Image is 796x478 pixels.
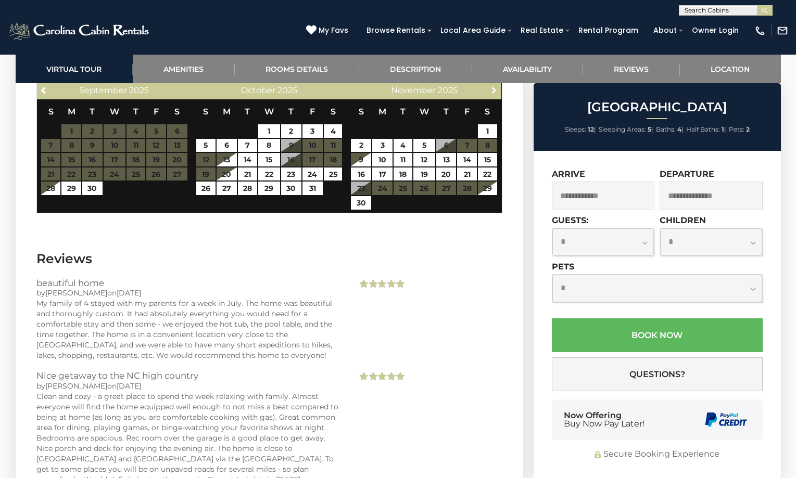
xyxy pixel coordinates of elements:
span: Saturday [331,107,336,117]
li: | [599,123,653,136]
a: 30 [351,196,371,210]
a: 10 [372,153,393,166]
a: Rooms Details [235,55,359,83]
span: Thursday [288,107,294,117]
span: Wednesday [110,107,119,117]
a: 9 [351,153,371,166]
span: Thursday [133,107,138,117]
div: Now Offering [564,411,645,428]
label: Pets [552,262,574,272]
div: by on [36,288,342,298]
a: Real Estate [515,22,568,38]
a: Virtual Tour [16,55,133,83]
a: Previous [38,83,51,96]
a: Amenities [133,55,235,83]
a: 21 [238,167,257,181]
span: Next [490,86,498,94]
span: Saturday [485,107,490,117]
a: 28 [41,182,60,195]
span: Thursday [444,107,449,117]
a: 7 [238,139,257,152]
a: 1 [478,124,497,138]
a: 24 [302,167,323,181]
span: Sleeps: [565,125,586,133]
img: phone-regular-white.png [754,25,766,36]
a: 30 [281,182,301,195]
span: Half Baths: [686,125,720,133]
div: Secure Booking Experience [552,448,763,460]
a: 21 [457,167,476,181]
a: 1 [258,124,280,138]
a: Owner Login [687,22,744,38]
a: 20 [217,167,237,181]
span: 2025 [129,85,149,95]
span: Monday [223,107,231,117]
span: Baths: [656,125,676,133]
label: Guests: [552,215,588,225]
a: 5 [413,139,435,152]
strong: 5 [648,125,651,133]
a: Availability [472,55,583,83]
span: Monday [378,107,386,117]
span: 2025 [277,85,297,95]
a: 4 [394,139,412,152]
a: 27 [217,182,237,195]
span: [PERSON_NAME] [45,381,107,391]
a: 13 [217,153,237,166]
span: [PERSON_NAME] [45,288,107,298]
a: 16 [351,167,371,181]
a: 3 [372,139,393,152]
span: [DATE] [117,288,141,298]
a: Local Area Guide [435,22,511,38]
span: Friday [154,107,159,117]
a: 26 [196,182,216,195]
a: 8 [258,139,280,152]
a: 28 [238,182,257,195]
a: My Favs [306,25,351,36]
span: Previous [40,86,48,94]
a: 23 [281,167,301,181]
span: Tuesday [245,107,250,117]
a: 20 [436,167,457,181]
a: 14 [238,153,257,166]
h2: [GEOGRAPHIC_DATA] [536,100,778,114]
a: 13 [436,153,457,166]
span: Sleeping Areas: [599,125,646,133]
a: 2 [281,124,301,138]
a: 6 [217,139,237,152]
strong: 4 [677,125,681,133]
a: 22 [478,167,497,181]
a: 22 [258,167,280,181]
a: 19 [413,167,435,181]
a: 3 [302,124,323,138]
span: [DATE] [117,381,141,391]
span: September [79,85,127,95]
div: My family of 4 stayed with my parents for a week in July. The home was beautiful and thoroughly c... [36,298,342,360]
strong: 1 [722,125,724,133]
img: mail-regular-white.png [777,25,788,36]
span: Wednesday [420,107,429,117]
a: 15 [478,153,497,166]
a: Next [487,83,500,96]
label: Arrive [552,169,585,179]
span: Friday [464,107,470,117]
img: White-1-2.png [8,20,152,41]
li: | [565,123,596,136]
a: 4 [324,124,343,138]
span: October [241,85,275,95]
a: Location [680,55,781,83]
a: 5 [196,139,216,152]
h3: Reviews [36,250,502,268]
span: Sunday [48,107,54,117]
label: Children [660,215,706,225]
span: November [391,85,436,95]
button: Questions? [552,357,763,391]
span: Monday [68,107,75,117]
a: 29 [61,182,81,195]
a: Browse Rentals [361,22,431,38]
a: 31 [302,182,323,195]
span: Sunday [359,107,364,117]
a: 30 [82,182,103,195]
h3: Nice getaway to the NC high country [36,371,342,380]
button: Book Now [552,318,763,352]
